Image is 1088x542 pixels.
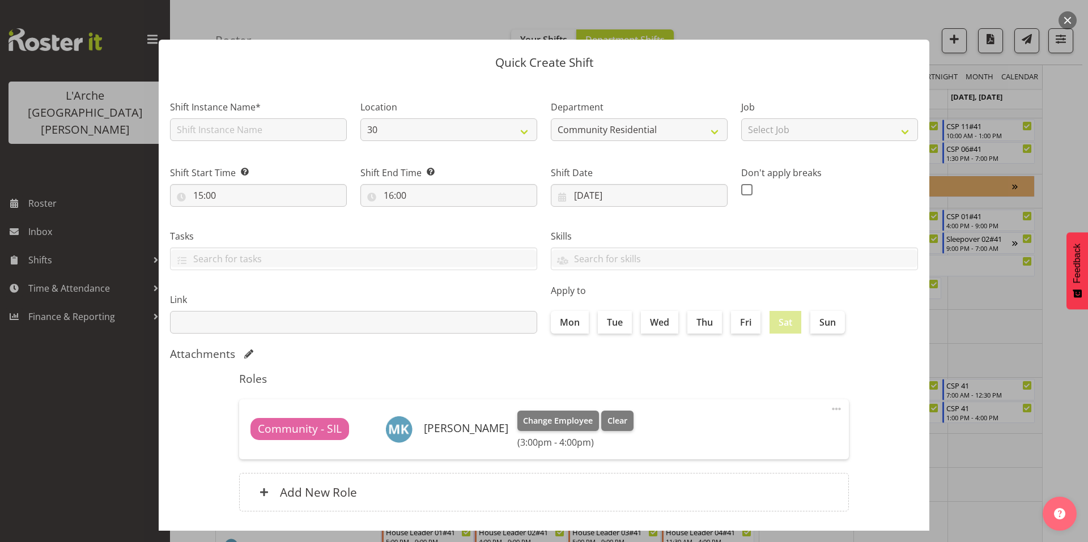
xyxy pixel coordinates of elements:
img: help-xxl-2.png [1054,508,1065,519]
input: Click to select... [360,184,537,207]
span: Feedback [1072,244,1082,283]
label: Tue [598,311,632,334]
img: michelle-kohnen1444.jpg [385,416,413,443]
h6: (3:00pm - 4:00pm) [517,437,634,448]
input: Click to select... [551,184,728,207]
label: Location [360,100,537,114]
label: Shift Date [551,166,728,180]
label: Mon [551,311,589,334]
label: Don't apply breaks [741,166,918,180]
label: Shift End Time [360,166,537,180]
label: Shift Start Time [170,166,347,180]
h6: [PERSON_NAME] [424,422,508,434]
input: Search for skills [551,250,917,267]
span: Community - SIL [258,421,342,437]
label: Department [551,100,728,114]
label: Sat [770,311,801,334]
label: Thu [687,311,722,334]
label: Apply to [551,284,918,297]
span: Change Employee [523,415,593,427]
input: Search for tasks [171,250,537,267]
h5: Attachments [170,347,235,361]
label: Sun [810,311,845,334]
input: Click to select... [170,184,347,207]
button: Clear [601,411,634,431]
label: Shift Instance Name* [170,100,347,114]
label: Skills [551,229,918,243]
input: Shift Instance Name [170,118,347,141]
label: Fri [731,311,760,334]
p: Quick Create Shift [170,57,918,69]
label: Wed [641,311,678,334]
h5: Roles [239,372,849,386]
button: Change Employee [517,411,600,431]
button: Feedback - Show survey [1066,232,1088,309]
label: Tasks [170,229,537,243]
h6: Add New Role [280,485,357,500]
span: Clear [607,415,627,427]
label: Job [741,100,918,114]
label: Link [170,293,537,306]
